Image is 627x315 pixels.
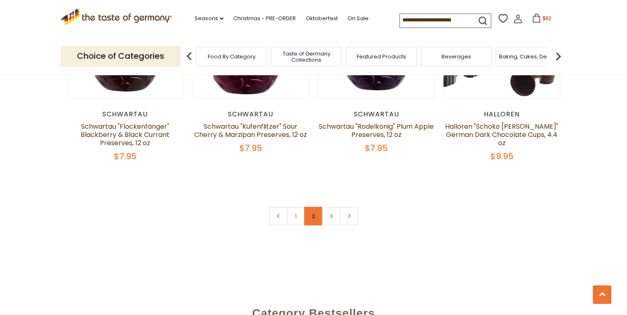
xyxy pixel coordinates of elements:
a: Schwartau "Flockenfänger" Blackberry & Black Currant Preserves, 12 oz [81,122,170,148]
div: Schwartau [67,110,184,118]
div: Schwartau [318,110,435,118]
a: Beverages [441,53,471,60]
a: Schwartau "Kufenflitzer" Sour Cherry & Marzipan Preserves, 12 oz [194,122,307,139]
a: Taste of Germany Collections [274,51,339,63]
a: Food By Category [208,53,255,60]
a: Featured Products [357,53,406,60]
button: $82 [524,14,559,26]
a: 3 [322,207,341,225]
a: 2 [304,207,323,225]
div: Schwartau [192,110,309,118]
a: Seasons [195,14,223,23]
a: Christmas - PRE-ORDER [233,14,296,23]
a: 1 [287,207,305,225]
img: previous arrow [181,48,197,65]
a: Oktoberfest [306,14,338,23]
div: Halloren [443,110,560,118]
a: Baking, Cakes, Desserts [499,53,563,60]
a: Schwartau "Rodelkönig" Plum Apple Preserves, 12 oz [319,122,434,139]
span: $82 [543,15,551,22]
a: Halloren "Schoko [PERSON_NAME]" German Dark Chocolate Cups, 4.4 oz [445,122,558,148]
p: Choice of Categories [60,46,181,66]
span: $7.95 [114,151,137,162]
img: next arrow [550,48,567,65]
span: $9.95 [490,151,513,162]
span: $7.95 [365,142,388,154]
a: On Sale [348,14,369,23]
span: $7.95 [239,142,262,154]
